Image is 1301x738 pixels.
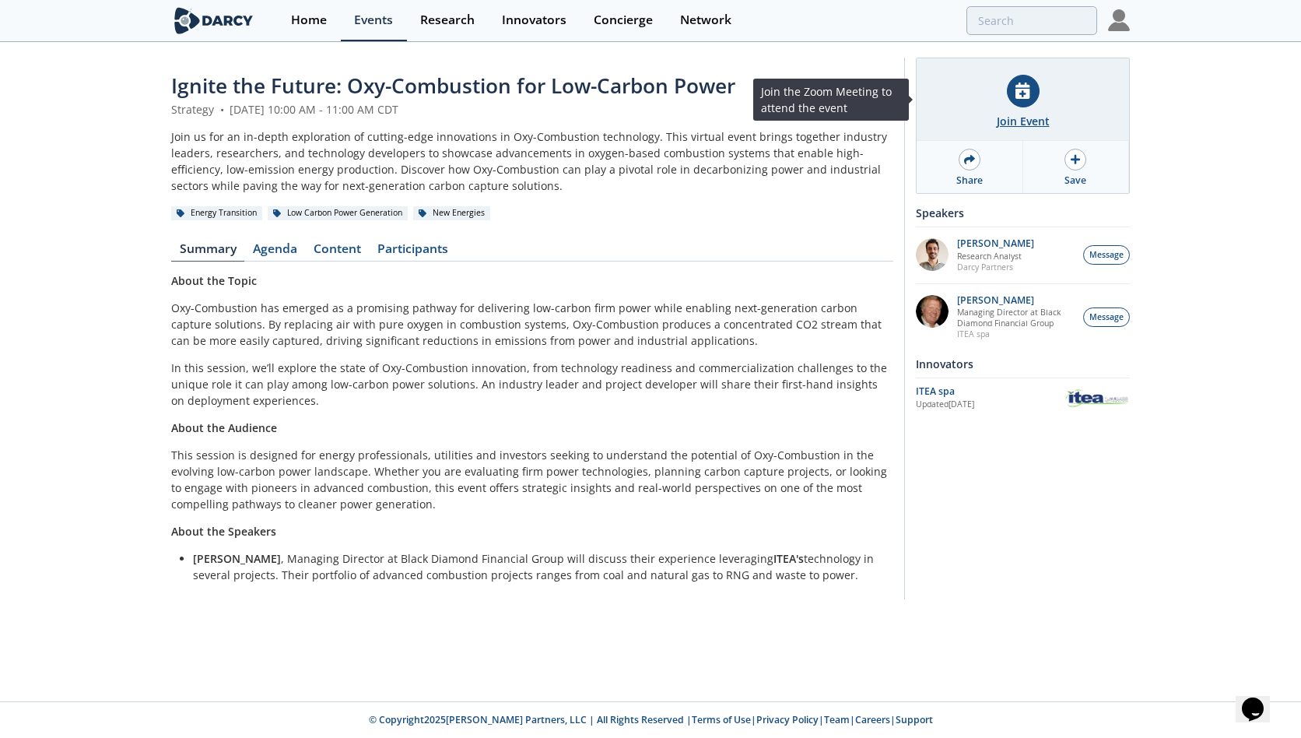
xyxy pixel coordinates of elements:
[193,551,281,566] strong: [PERSON_NAME]
[171,7,256,34] img: logo-wide.svg
[773,551,804,566] strong: ITEA's
[680,14,731,26] div: Network
[957,329,1075,339] p: ITEA spa
[75,713,1226,727] p: © Copyright 2025 [PERSON_NAME] Partners, LLC | All Rights Reserved | | | | |
[957,238,1034,249] p: [PERSON_NAME]
[916,295,949,328] img: 5c882eca-8b14-43be-9dc2-518e113e9a37
[1083,307,1130,327] button: Message
[916,385,1064,399] div: ITEA spa
[916,238,949,271] img: e78dc165-e339-43be-b819-6f39ce58aec6
[171,206,262,220] div: Energy Transition
[1236,676,1285,722] iframe: chat widget
[171,524,276,539] strong: About the Speakers
[1089,311,1124,324] span: Message
[171,128,893,194] div: Join us for an in-depth exploration of cutting-edge innovations in Oxy-Combustion technology. Thi...
[171,72,735,100] span: Ignite the Future: Oxy-Combustion for Low-Carbon Power
[1064,174,1086,188] div: Save
[291,14,327,26] div: Home
[171,360,893,409] p: In this session, we’ll explore the state of Oxy-Combustion innovation, from technology readiness ...
[916,399,1064,411] div: Updated [DATE]
[997,113,1050,129] div: Join Event
[916,199,1130,227] div: Speakers
[369,243,456,262] a: Participants
[413,206,490,220] div: New Energies
[1083,245,1130,265] button: Message
[354,14,393,26] div: Events
[756,713,819,726] a: Privacy Policy
[957,295,1075,306] p: [PERSON_NAME]
[268,206,408,220] div: Low Carbon Power Generation
[957,251,1034,262] p: Research Analyst
[1108,9,1130,31] img: Profile
[171,243,244,262] a: Summary
[594,14,653,26] div: Concierge
[966,6,1097,35] input: Advanced Search
[1064,387,1130,409] img: ITEA spa
[171,101,893,118] div: Strategy [DATE] 10:00 AM - 11:00 AM CDT
[855,713,890,726] a: Careers
[171,420,277,435] strong: About the Audience
[896,713,933,726] a: Support
[916,384,1130,411] a: ITEA spa Updated[DATE] ITEA spa
[171,300,893,349] p: Oxy-Combustion has emerged as a promising pathway for delivering low-carbon firm power while enab...
[244,243,305,262] a: Agenda
[957,307,1075,329] p: Managing Director at Black Diamond Financial Group
[217,102,226,117] span: •
[420,14,475,26] div: Research
[957,262,1034,272] p: Darcy Partners
[692,713,751,726] a: Terms of Use
[171,447,893,512] p: This session is designed for energy professionals, utilities and investors seeking to understand ...
[305,243,369,262] a: Content
[502,14,566,26] div: Innovators
[956,174,983,188] div: Share
[824,713,850,726] a: Team
[1089,249,1124,262] span: Message
[171,273,257,288] strong: About the Topic
[916,350,1130,378] div: Innovators
[193,550,882,583] li: , Managing Director at Black Diamond Financial Group will discuss their experience leveraging tec...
